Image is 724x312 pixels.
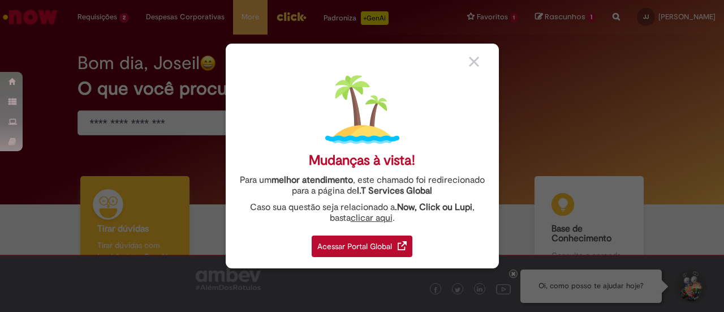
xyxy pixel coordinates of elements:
strong: .Now, Click ou Lupi [395,202,472,213]
strong: melhor atendimento [271,174,353,186]
img: redirect_link.png [398,241,407,250]
img: close_button_grey.png [469,57,479,67]
img: island.png [325,72,399,147]
a: I.T Services Global [357,179,432,196]
div: Caso sua questão seja relacionado a , basta . [234,202,490,224]
div: Mudanças à vista! [309,152,415,169]
a: clicar aqui [351,206,393,224]
div: Acessar Portal Global [312,236,412,257]
a: Acessar Portal Global [312,229,412,257]
div: Para um , este chamado foi redirecionado para a página de [234,175,490,196]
